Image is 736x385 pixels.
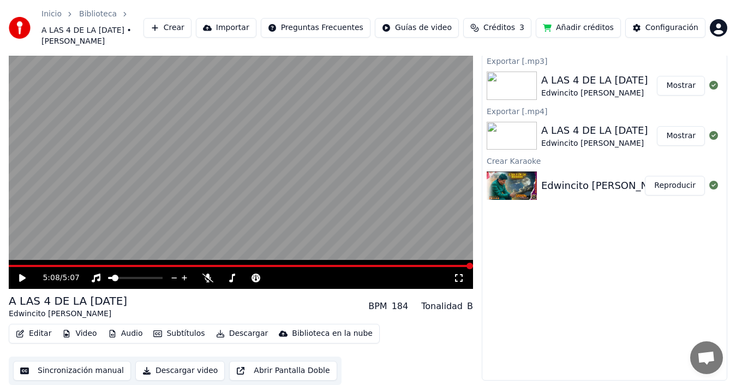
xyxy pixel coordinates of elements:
[392,300,409,313] div: 184
[519,22,524,33] span: 3
[368,300,387,313] div: BPM
[11,326,56,341] button: Editar
[541,123,648,138] div: A LAS 4 DE LA [DATE]
[43,273,59,283] span: 5:08
[58,326,101,341] button: Video
[467,300,473,313] div: B
[482,104,727,117] div: Exportar [.mp4]
[541,73,648,88] div: A LAS 4 DE LA [DATE]
[657,76,705,96] button: Mostrar
[645,176,705,196] button: Reproducir
[9,17,31,39] img: youka
[690,341,723,374] div: Chat abierto
[482,54,727,67] div: Exportar [.mp3]
[13,361,131,381] button: Sincronización manual
[463,18,531,38] button: Créditos3
[41,9,62,20] a: Inicio
[375,18,459,38] button: Guías de video
[541,138,648,149] div: Edwincito [PERSON_NAME]
[104,326,147,341] button: Audio
[625,18,705,38] button: Configuración
[483,22,515,33] span: Créditos
[541,88,648,99] div: Edwincito [PERSON_NAME]
[41,9,143,47] nav: breadcrumb
[79,9,117,20] a: Biblioteca
[41,25,143,47] span: A LAS 4 DE LA [DATE] • [PERSON_NAME]
[149,326,209,341] button: Subtítulos
[261,18,370,38] button: Preguntas Frecuentes
[482,154,727,167] div: Crear Karaoke
[536,18,621,38] button: Añadir créditos
[9,309,127,319] div: Edwincito [PERSON_NAME]
[63,273,80,283] span: 5:07
[645,22,698,33] div: Configuración
[135,361,225,381] button: Descargar video
[292,328,373,339] div: Biblioteca en la nube
[421,300,463,313] div: Tonalidad
[196,18,256,38] button: Importar
[212,326,273,341] button: Descargar
[143,18,192,38] button: Crear
[43,273,69,283] div: /
[657,126,705,146] button: Mostrar
[229,361,337,381] button: Abrir Pantalla Doble
[9,293,127,309] div: A LAS 4 DE LA [DATE]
